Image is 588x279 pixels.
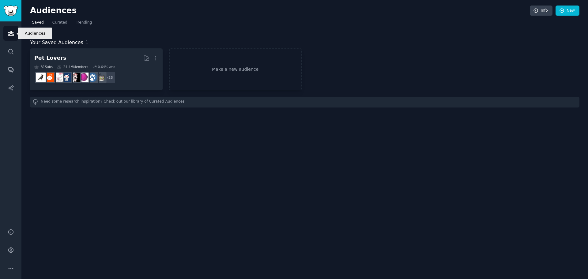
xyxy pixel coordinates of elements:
[70,73,80,82] img: parrots
[57,65,88,69] div: 24.4M Members
[4,6,18,16] img: GummySearch logo
[34,65,53,69] div: 31 Sub s
[30,18,46,30] a: Saved
[30,6,530,16] h2: Audiences
[74,18,94,30] a: Trending
[32,20,44,25] span: Saved
[50,18,70,30] a: Curated
[98,65,115,69] div: 0.64 % /mo
[79,73,89,82] img: Aquariums
[96,73,106,82] img: cats
[103,71,116,84] div: + 23
[62,73,71,82] img: dogswithjobs
[34,54,66,62] div: Pet Lovers
[36,73,46,82] img: birding
[88,73,97,82] img: dogs
[52,20,67,25] span: Curated
[30,39,83,47] span: Your Saved Audiences
[53,73,63,82] img: RATS
[45,73,54,82] img: BeardedDragons
[30,97,579,107] div: Need some research inspiration? Check out our library of
[85,40,89,45] span: 1
[76,20,92,25] span: Trending
[149,99,185,105] a: Curated Audiences
[530,6,552,16] a: Info
[556,6,579,16] a: New
[30,48,163,90] a: Pet Lovers31Subs24.4MMembers0.64% /mo+23catsdogsAquariumsparrotsdogswithjobsRATSBeardedDragonsbir...
[169,48,302,90] a: Make a new audience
